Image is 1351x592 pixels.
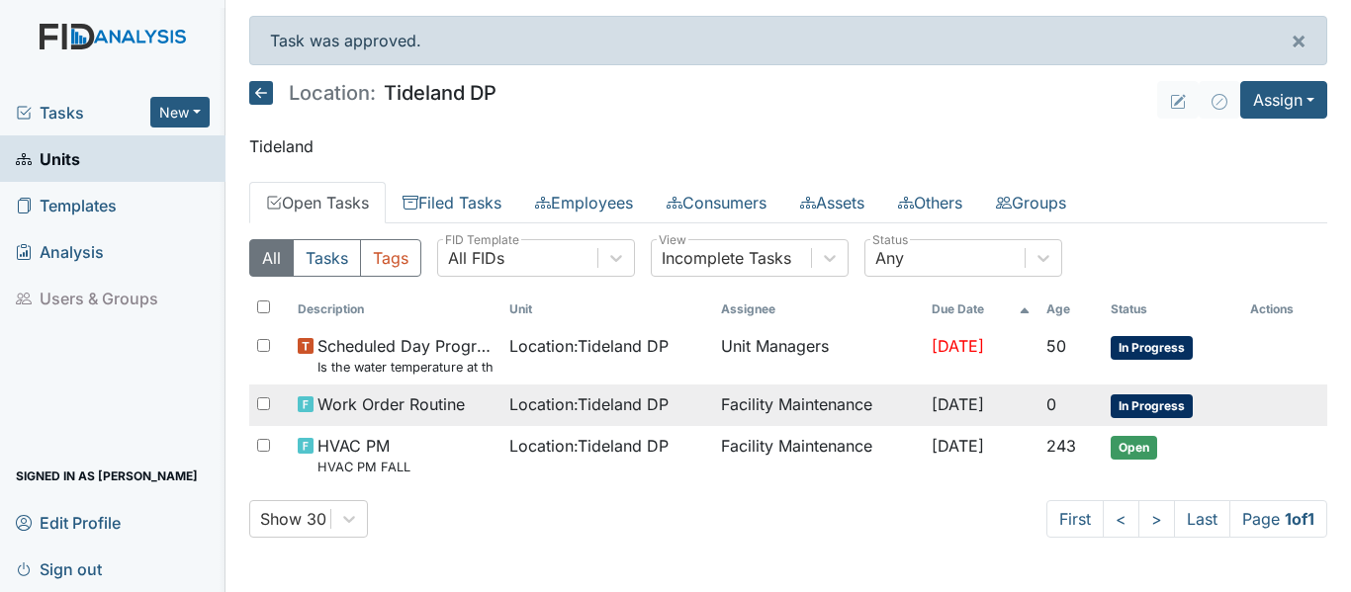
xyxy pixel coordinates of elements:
a: First [1046,500,1104,538]
span: Location : Tideland DP [509,392,669,416]
strong: 1 of 1 [1285,509,1314,529]
span: Templates [16,190,117,220]
a: Others [881,182,979,223]
span: In Progress [1111,394,1193,418]
span: Scheduled Day Program Inspection Is the water temperature at the kitchen sink between 100 to 110 ... [317,334,494,377]
a: > [1138,500,1175,538]
a: Assets [783,182,881,223]
button: Tasks [293,239,361,277]
span: Page [1229,500,1327,538]
input: Toggle All Rows Selected [257,300,270,313]
span: 50 [1046,336,1066,356]
span: Analysis [16,236,104,267]
div: Show 30 [260,507,326,531]
a: < [1103,500,1139,538]
span: [DATE] [932,336,984,356]
th: Actions [1242,293,1327,326]
span: Sign out [16,553,102,584]
span: Location : Tideland DP [509,334,669,358]
th: Toggle SortBy [1038,293,1104,326]
div: Any [875,246,904,270]
h5: Tideland DP [249,81,496,105]
button: All [249,239,294,277]
a: Consumers [650,182,783,223]
th: Toggle SortBy [924,293,1037,326]
div: All FIDs [448,246,504,270]
a: Employees [518,182,650,223]
span: 0 [1046,394,1056,414]
span: [DATE] [932,394,984,414]
small: Is the water temperature at the kitchen sink between 100 to 110 degrees? [317,358,494,377]
td: Facility Maintenance [713,426,925,484]
a: Groups [979,182,1083,223]
div: Type filter [249,239,421,277]
button: × [1271,17,1326,64]
td: Unit Managers [713,326,925,384]
span: Units [16,143,80,174]
small: HVAC PM FALL [317,458,410,476]
span: In Progress [1111,336,1193,360]
span: HVAC PM HVAC PM FALL [317,434,410,476]
div: Open Tasks [249,239,1327,538]
a: Open Tasks [249,182,386,223]
div: Incomplete Tasks [662,246,791,270]
span: Work Order Routine [317,392,465,416]
th: Assignee [713,293,925,326]
button: Assign [1240,81,1327,119]
p: Tideland [249,134,1327,158]
button: Tags [360,239,421,277]
div: Task was approved. [249,16,1327,65]
span: Location: [289,83,376,103]
a: Tasks [16,101,150,125]
nav: task-pagination [1046,500,1327,538]
a: Filed Tasks [386,182,518,223]
span: 243 [1046,436,1076,456]
th: Toggle SortBy [1103,293,1242,326]
th: Toggle SortBy [501,293,713,326]
td: Facility Maintenance [713,384,925,426]
span: Signed in as [PERSON_NAME] [16,461,198,491]
a: Last [1174,500,1230,538]
button: New [150,97,210,127]
span: Edit Profile [16,507,121,538]
span: [DATE] [932,436,984,456]
th: Toggle SortBy [290,293,501,326]
span: Location : Tideland DP [509,434,669,458]
span: Open [1111,436,1157,460]
span: × [1291,26,1306,54]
